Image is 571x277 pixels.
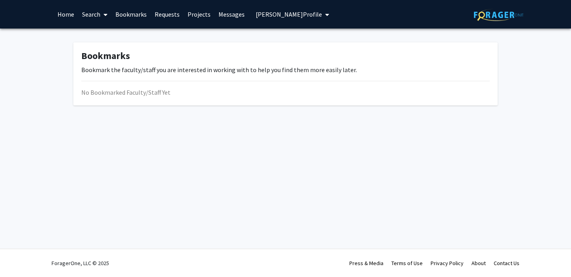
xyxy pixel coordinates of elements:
[215,0,249,28] a: Messages
[184,0,215,28] a: Projects
[471,260,486,267] a: About
[431,260,464,267] a: Privacy Policy
[52,249,109,277] div: ForagerOne, LLC © 2025
[81,88,490,97] div: No Bookmarked Faculty/Staff Yet
[349,260,383,267] a: Press & Media
[151,0,184,28] a: Requests
[81,50,490,62] h1: Bookmarks
[81,65,490,75] p: Bookmark the faculty/staff you are interested in working with to help you find them more easily l...
[391,260,423,267] a: Terms of Use
[256,10,322,18] span: [PERSON_NAME] Profile
[111,0,151,28] a: Bookmarks
[474,9,523,21] img: ForagerOne Logo
[54,0,78,28] a: Home
[78,0,111,28] a: Search
[494,260,519,267] a: Contact Us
